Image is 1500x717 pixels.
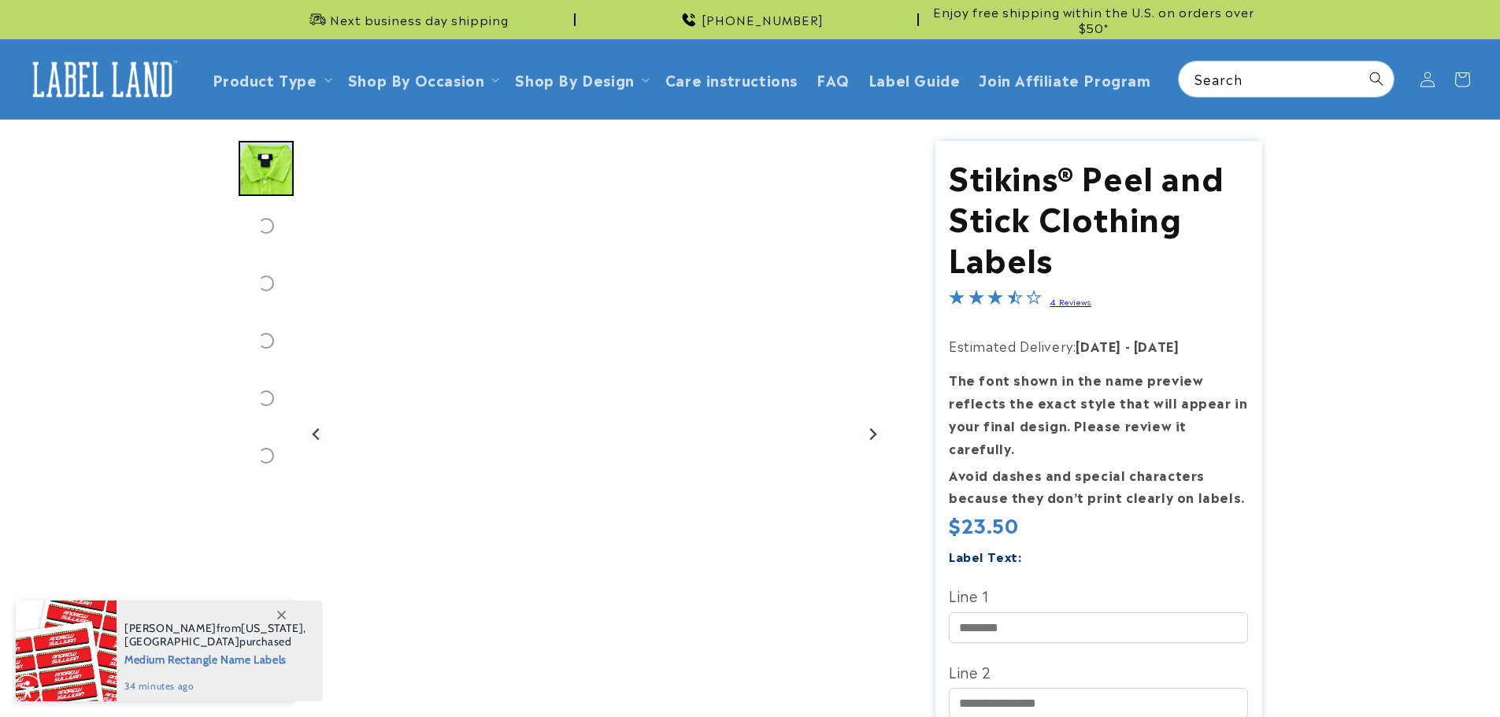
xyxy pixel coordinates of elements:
[807,61,859,98] a: FAQ
[817,70,850,88] span: FAQ
[239,371,294,426] div: Go to slide 6
[339,61,506,98] summary: Shop By Occasion
[1050,296,1091,307] a: 4 Reviews
[949,334,1248,357] p: Estimated Delivery:
[203,61,339,98] summary: Product Type
[979,70,1150,88] span: Join Affiliate Program
[949,582,1248,608] label: Line 1
[241,621,303,635] span: [US_STATE]
[306,423,328,445] button: Previous slide
[124,621,217,635] span: [PERSON_NAME]
[861,423,883,445] button: Next slide
[515,68,634,90] a: Shop By Design
[18,49,187,109] a: Label Land
[239,141,294,196] img: Peel and Stick Clothing Labels - Label Land
[1343,649,1484,701] iframe: Gorgias live chat messenger
[949,547,1022,565] label: Label Text:
[702,12,824,28] span: [PHONE_NUMBER]
[949,155,1248,278] h1: Stikins® Peel and Stick Clothing Labels
[949,659,1248,684] label: Line 2
[239,198,294,253] div: Go to slide 3
[1125,336,1131,355] strong: -
[330,12,509,28] span: Next business day shipping
[124,634,239,649] span: [GEOGRAPHIC_DATA]
[124,622,306,649] span: from , purchased
[1134,336,1180,355] strong: [DATE]
[665,70,798,88] span: Care instructions
[949,291,1042,310] span: 3.5-star overall rating
[506,61,655,98] summary: Shop By Design
[949,465,1245,507] strong: Avoid dashes and special characters because they don’t print clearly on labels.
[239,141,294,196] div: Go to slide 2
[969,61,1160,98] a: Join Affiliate Program
[869,70,961,88] span: Label Guide
[239,313,294,368] div: Go to slide 5
[213,68,317,90] a: Product Type
[859,61,970,98] a: Label Guide
[949,512,1019,537] span: $23.50
[348,70,485,88] span: Shop By Occasion
[124,649,306,668] span: Medium Rectangle Name Labels
[1359,61,1394,96] button: Search
[239,256,294,311] div: Go to slide 4
[124,679,306,693] span: 34 minutes ago
[1076,336,1121,355] strong: [DATE]
[949,370,1247,456] strong: The font shown in the name preview reflects the exact style that will appear in your final design...
[925,4,1262,35] span: Enjoy free shipping within the U.S. on orders over $50*
[24,55,181,104] img: Label Land
[239,428,294,483] div: Go to slide 7
[656,61,807,98] a: Care instructions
